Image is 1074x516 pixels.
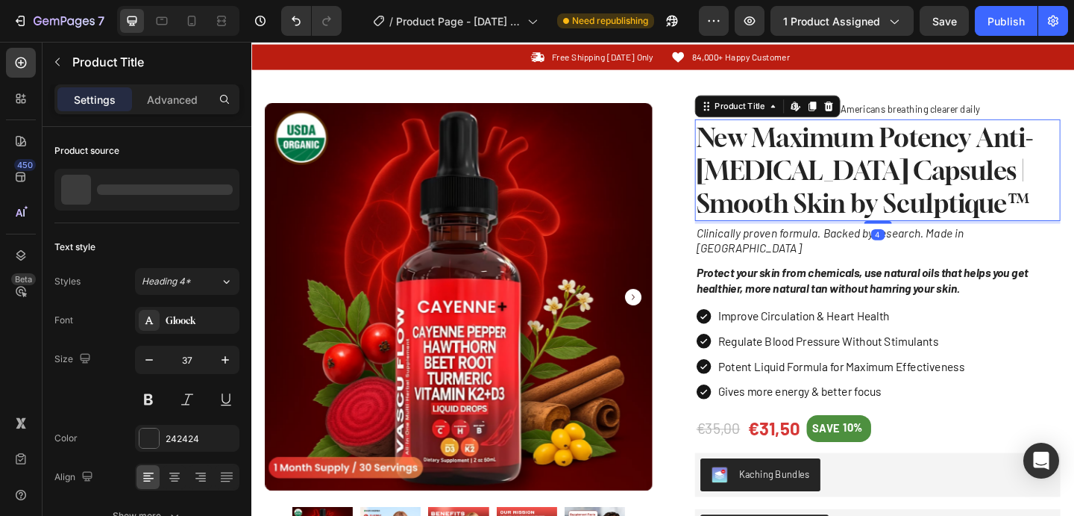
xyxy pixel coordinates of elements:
div: Kaching Bundles [530,462,607,478]
button: 1 product assigned [770,6,914,36]
p: Gives more energy & better focus [508,369,776,392]
span: / [389,13,393,29]
div: Beta [11,273,36,285]
div: Product source [54,144,119,158]
div: 10% [642,408,666,432]
i: Clinically proven formula. Backed by research. Made in [GEOGRAPHIC_DATA] [484,200,775,231]
h1: New Maximum Potency Anti-[MEDICAL_DATA] Capsules | Smooth Skin by Sculptique™ [483,84,880,195]
p: Advanced [147,92,198,108]
button: Carousel Next Arrow [406,269,424,287]
div: Gloock [166,314,236,328]
div: Text style [54,240,95,254]
p: Improve Circulation & Heart Health [508,287,776,310]
img: KachingBundles.png [500,462,518,480]
div: Product Title [501,63,562,77]
div: €31,50 [539,402,598,440]
div: 450 [14,159,36,171]
span: Heading 4* [142,275,191,288]
button: Kaching Bundles [489,453,619,489]
p: 7 [98,12,104,30]
div: Align [54,467,96,488]
div: Font [54,314,73,327]
button: Save [920,6,969,36]
p: Regulate Blood Pressure Without Stimulants [508,314,776,338]
span: Need republishing [572,14,648,28]
div: 242424 [166,432,236,446]
div: Color [54,432,78,445]
div: SAVE [608,408,642,434]
p: Settings [74,92,116,108]
button: Publish [975,6,1037,36]
button: 7 [6,6,111,36]
button: Heading 4* [135,268,239,295]
div: Open Intercom Messenger [1023,443,1059,479]
div: Undo/Redo [281,6,342,36]
span: Save [932,15,957,28]
strong: Protect your skin from chemicals, use natural oils that helps you get healthier, more natural tan... [484,243,845,275]
p: Potent Liquid Formula for Maximum Effectiveness [508,342,776,365]
span: 1 product assigned [783,13,880,29]
div: €35,00 [483,405,533,436]
div: Publish [987,13,1025,29]
span: Product Page - [DATE] 13:54:58 [396,13,521,29]
iframe: Design area [251,42,1074,516]
p: Product Title [72,53,233,71]
div: Styles [54,275,81,288]
p: Over 78,126 Americans breathing clearer daily [559,66,792,80]
div: 4 [674,204,689,216]
div: Size [54,349,94,370]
